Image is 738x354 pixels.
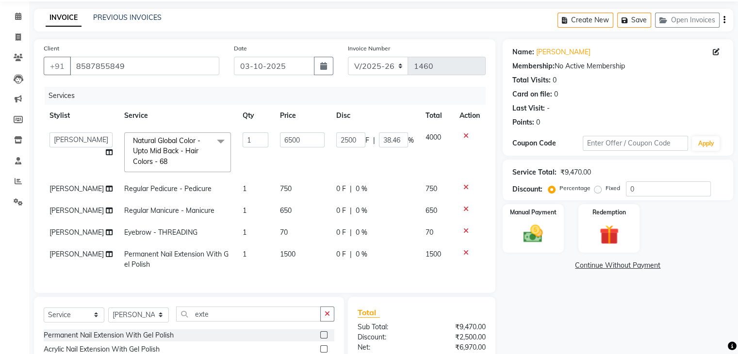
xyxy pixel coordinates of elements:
[408,135,414,145] span: %
[49,184,104,193] span: [PERSON_NAME]
[124,206,214,215] span: Regular Manicure - Manicure
[692,136,720,151] button: Apply
[167,157,172,166] a: x
[426,250,441,258] span: 1500
[373,135,375,145] span: |
[44,330,174,340] div: Permanent Nail Extension With Gel Polish
[348,44,390,53] label: Invoice Number
[280,250,295,258] span: 1500
[505,260,731,271] a: Continue Without Payment
[44,57,71,75] button: +91
[512,75,551,85] div: Total Visits:
[350,249,352,259] span: |
[330,105,420,127] th: Disc
[426,184,437,193] span: 750
[243,184,246,193] span: 1
[356,227,367,238] span: 0 %
[350,342,422,353] div: Net:
[336,249,346,259] span: 0 F
[350,322,422,332] div: Sub Total:
[280,228,288,237] span: 70
[512,89,552,99] div: Card on file:
[356,249,367,259] span: 0 %
[280,206,292,215] span: 650
[512,184,542,194] div: Discount:
[44,44,59,53] label: Client
[454,105,486,127] th: Action
[420,105,454,127] th: Total
[44,105,118,127] th: Stylist
[243,206,246,215] span: 1
[237,105,275,127] th: Qty
[234,44,247,53] label: Date
[593,223,625,247] img: _gift.svg
[583,136,689,151] input: Enter Offer / Coupon Code
[336,184,346,194] span: 0 F
[124,184,212,193] span: Regular Pedicure - Pedicure
[49,250,104,258] span: [PERSON_NAME]
[536,47,590,57] a: [PERSON_NAME]
[606,184,620,193] label: Fixed
[243,250,246,258] span: 1
[560,167,591,177] div: ₹9,470.00
[280,184,292,193] span: 750
[358,307,380,318] span: Total
[510,208,557,217] label: Manual Payment
[124,228,197,237] span: Eyebrow - THREADING
[426,228,433,237] span: 70
[133,136,200,166] span: Natural Global Color - Upto Mid Back - Hair Colors - 68
[512,117,534,128] div: Points:
[512,138,583,148] div: Coupon Code
[49,206,104,215] span: [PERSON_NAME]
[422,322,493,332] div: ₹9,470.00
[70,57,219,75] input: Search by Name/Mobile/Email/Code
[176,306,321,322] input: Search or Scan
[46,9,82,27] a: INVOICE
[592,208,626,217] label: Redemption
[422,342,493,353] div: ₹6,970.00
[547,103,550,113] div: -
[512,167,557,177] div: Service Total:
[350,332,422,342] div: Discount:
[422,332,493,342] div: ₹2,500.00
[336,206,346,216] span: 0 F
[558,13,613,28] button: Create New
[536,117,540,128] div: 0
[350,184,352,194] span: |
[655,13,720,28] button: Open Invoices
[517,223,549,245] img: _cash.svg
[243,228,246,237] span: 1
[350,206,352,216] span: |
[426,206,437,215] span: 650
[356,206,367,216] span: 0 %
[336,227,346,238] span: 0 F
[559,184,590,193] label: Percentage
[45,87,493,105] div: Services
[274,105,330,127] th: Price
[118,105,237,127] th: Service
[49,228,104,237] span: [PERSON_NAME]
[553,75,557,85] div: 0
[554,89,558,99] div: 0
[512,61,723,71] div: No Active Membership
[512,47,534,57] div: Name:
[365,135,369,145] span: F
[350,227,352,238] span: |
[356,184,367,194] span: 0 %
[93,13,162,22] a: PREVIOUS INVOICES
[512,103,545,113] div: Last Visit:
[426,133,441,142] span: 4000
[617,13,651,28] button: Save
[124,250,229,269] span: Permanent Nail Extension With Gel Polish
[512,61,555,71] div: Membership:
